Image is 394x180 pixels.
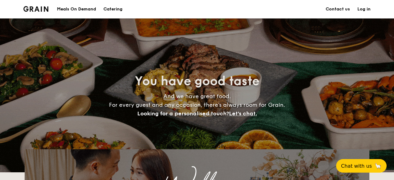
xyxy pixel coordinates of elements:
span: 🦙 [374,162,382,170]
img: Grain [23,6,48,12]
span: Let's chat. [229,110,257,117]
button: Chat with us🦙 [336,159,387,173]
span: Chat with us [341,163,372,169]
div: Loading menus magically... [25,143,369,149]
a: Logotype [23,6,48,12]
